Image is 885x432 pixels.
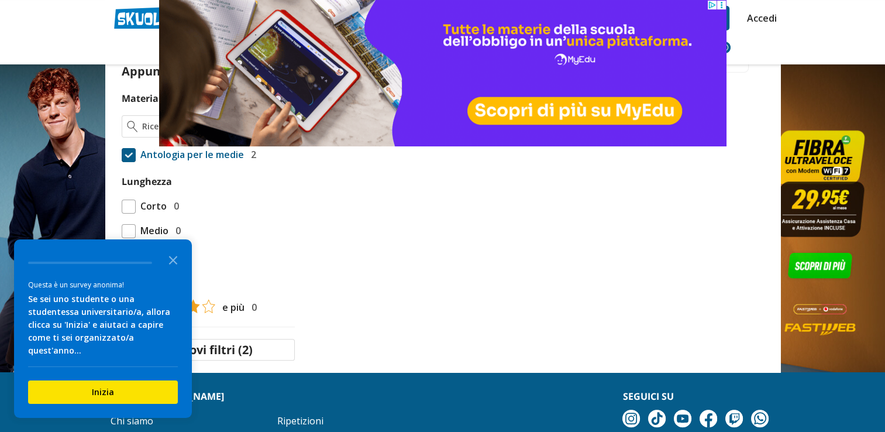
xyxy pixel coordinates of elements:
[674,410,691,427] img: youtube
[117,339,295,361] button: Rimuovi filtri (2)
[725,410,743,427] img: twitch
[28,380,178,404] button: Inizia
[648,410,666,427] img: tiktok
[122,63,175,79] label: Appunti
[169,198,179,214] span: 0
[218,300,245,315] span: e più
[111,414,153,427] a: Chi siamo
[136,223,168,238] span: Medio
[28,279,178,290] div: Questa è un survey anonima!
[161,248,185,271] button: Close the survey
[622,410,640,427] img: instagram
[127,121,138,132] img: Ricerca materia o esame
[247,300,257,315] span: 0
[142,121,284,132] input: Ricerca materia o esame
[246,147,256,162] span: 2
[700,410,717,427] img: facebook
[122,275,290,290] label: Rating
[28,293,178,357] div: Se sei uno studente o una studentessa universitario/a, allora clicca su 'Inizia' e aiutaci a capi...
[122,92,199,105] label: Materia o esame
[751,410,769,427] img: WhatsApp
[136,198,167,214] span: Corto
[136,147,244,162] span: Antologia per le medie
[622,390,673,403] strong: Seguici su
[171,223,181,238] span: 0
[747,6,772,30] a: Accedi
[122,175,172,188] label: Lunghezza
[277,414,323,427] a: Ripetizioni
[14,239,192,418] div: Survey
